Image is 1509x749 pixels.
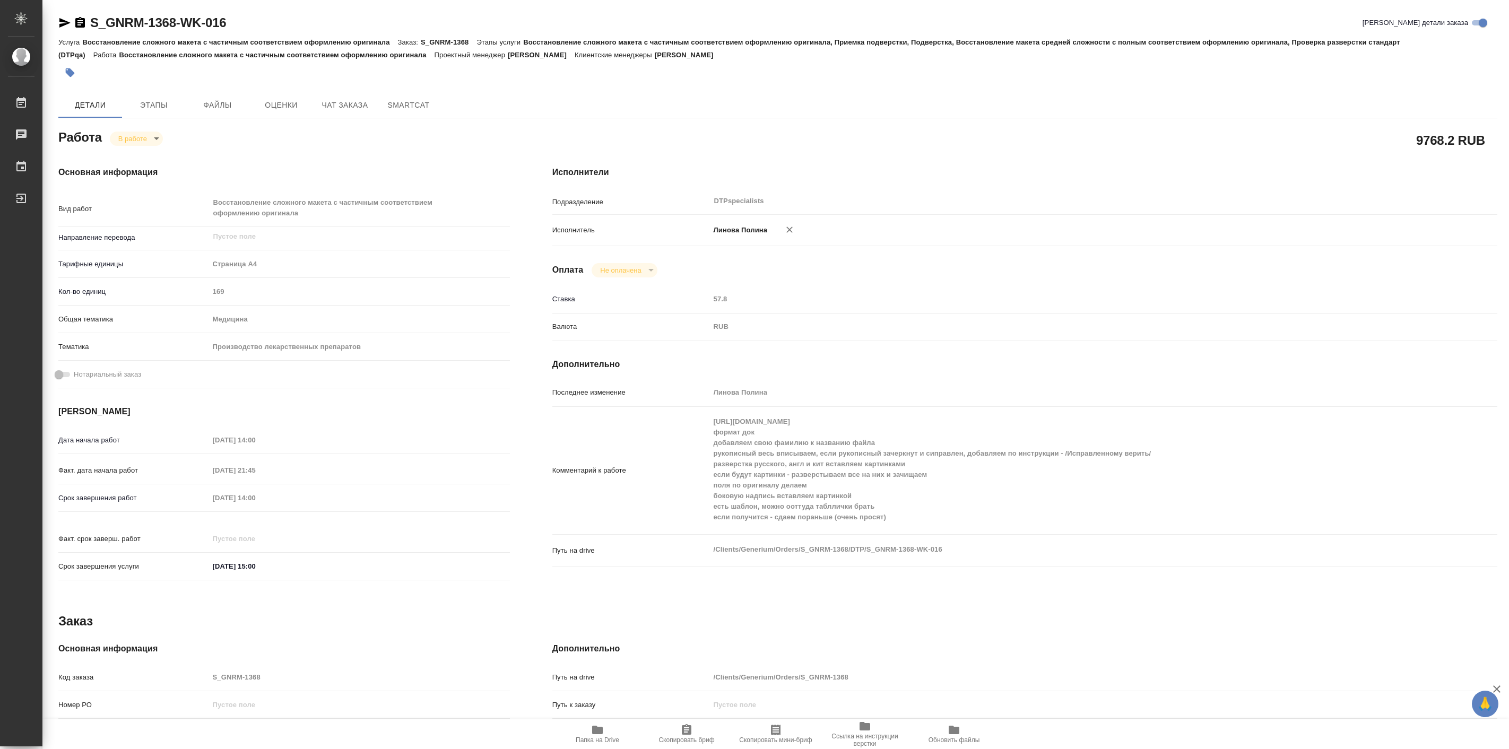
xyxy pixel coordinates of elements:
[552,700,710,710] p: Путь к заказу
[58,465,209,476] p: Факт. дата начала работ
[552,672,710,683] p: Путь на drive
[58,286,209,297] p: Кол-во единиц
[319,99,370,112] span: Чат заказа
[592,263,657,277] div: В работе
[731,719,820,749] button: Скопировать мини-бриф
[820,719,909,749] button: Ссылка на инструкции верстки
[552,321,710,332] p: Валюта
[58,642,510,655] h4: Основная информация
[710,669,1419,685] input: Пустое поле
[58,342,209,352] p: Тематика
[576,736,619,744] span: Папка на Drive
[209,490,302,506] input: Пустое поле
[58,435,209,446] p: Дата начала работ
[552,387,710,398] p: Последнее изменение
[115,134,150,143] button: В работе
[209,310,510,328] div: Медицина
[128,99,179,112] span: Этапы
[710,385,1419,400] input: Пустое поле
[209,697,510,712] input: Пустое поле
[90,15,226,30] a: S_GNRM-1368-WK-016
[58,534,209,544] p: Факт. срок заверш. работ
[929,736,980,744] span: Обновить файлы
[476,38,523,46] p: Этапы услуги
[65,99,116,112] span: Детали
[209,559,302,574] input: ✎ Введи что-нибудь
[508,51,575,59] p: [PERSON_NAME]
[1472,691,1498,717] button: 🙏
[1363,18,1468,28] span: [PERSON_NAME] детали заказа
[119,51,434,59] p: Восстановление сложного макета с частичным соответствием оформлению оригинала
[827,733,903,747] span: Ссылка на инструкции верстки
[383,99,434,112] span: SmartCat
[421,38,476,46] p: S_GNRM-1368
[552,465,710,476] p: Комментарий к работе
[1476,693,1494,715] span: 🙏
[642,719,731,749] button: Скопировать бриф
[110,132,163,146] div: В работе
[209,669,510,685] input: Пустое поле
[209,284,510,299] input: Пустое поле
[209,338,510,356] div: Производство лекарственных препаратов
[552,197,710,207] p: Подразделение
[58,672,209,683] p: Код заказа
[575,51,655,59] p: Клиентские менеджеры
[739,736,812,744] span: Скопировать мини-бриф
[909,719,999,749] button: Обновить файлы
[552,642,1497,655] h4: Дополнительно
[58,493,209,503] p: Срок завершения работ
[58,700,209,710] p: Номер РО
[58,166,510,179] h4: Основная информация
[58,127,102,146] h2: Работа
[58,16,71,29] button: Скопировать ссылку для ЯМессенджера
[58,204,209,214] p: Вид работ
[209,255,510,273] div: Страница А4
[1416,131,1485,149] h2: 9768.2 RUB
[552,358,1497,371] h4: Дополнительно
[552,294,710,304] p: Ставка
[58,314,209,325] p: Общая тематика
[398,38,421,46] p: Заказ:
[93,51,119,59] p: Работа
[58,61,82,84] button: Добавить тэг
[212,230,485,243] input: Пустое поле
[553,719,642,749] button: Папка на Drive
[58,259,209,269] p: Тарифные единицы
[58,38,1400,59] p: Восстановление сложного макета с частичным соответствием оформлению оригинала, Приемка подверстки...
[710,291,1419,307] input: Пустое поле
[58,561,209,572] p: Срок завершения услуги
[192,99,243,112] span: Файлы
[552,166,1497,179] h4: Исполнители
[778,218,801,241] button: Удалить исполнителя
[74,16,86,29] button: Скопировать ссылку
[552,545,710,556] p: Путь на drive
[435,51,508,59] p: Проектный менеджер
[658,736,714,744] span: Скопировать бриф
[710,318,1419,336] div: RUB
[552,264,584,276] h4: Оплата
[552,225,710,236] p: Исполнитель
[58,38,82,46] p: Услуга
[58,405,510,418] h4: [PERSON_NAME]
[710,697,1419,712] input: Пустое поле
[256,99,307,112] span: Оценки
[655,51,722,59] p: [PERSON_NAME]
[209,531,302,546] input: Пустое поле
[82,38,397,46] p: Восстановление сложного макета с частичным соответствием оформлению оригинала
[58,613,93,630] h2: Заказ
[597,266,644,275] button: Не оплачена
[710,413,1419,526] textarea: [URL][DOMAIN_NAME] формат док добавляем свою фамилию к названию файла рукописный весь вписываем, ...
[209,432,302,448] input: Пустое поле
[710,225,768,236] p: Линова Полина
[74,369,141,380] span: Нотариальный заказ
[710,541,1419,559] textarea: /Clients/Generium/Orders/S_GNRM-1368/DTP/S_GNRM-1368-WK-016
[58,232,209,243] p: Направление перевода
[209,463,302,478] input: Пустое поле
